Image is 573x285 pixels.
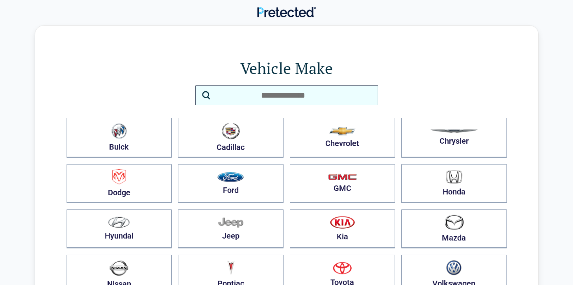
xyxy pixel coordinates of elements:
[401,209,507,248] button: Mazda
[290,118,395,158] button: Chevrolet
[67,57,507,79] h1: Vehicle Make
[178,118,284,158] button: Cadillac
[401,118,507,158] button: Chrysler
[401,164,507,203] button: Honda
[67,164,172,203] button: Dodge
[178,209,284,248] button: Jeep
[290,164,395,203] button: GMC
[67,118,172,158] button: Buick
[290,209,395,248] button: Kia
[178,164,284,203] button: Ford
[67,209,172,248] button: Hyundai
